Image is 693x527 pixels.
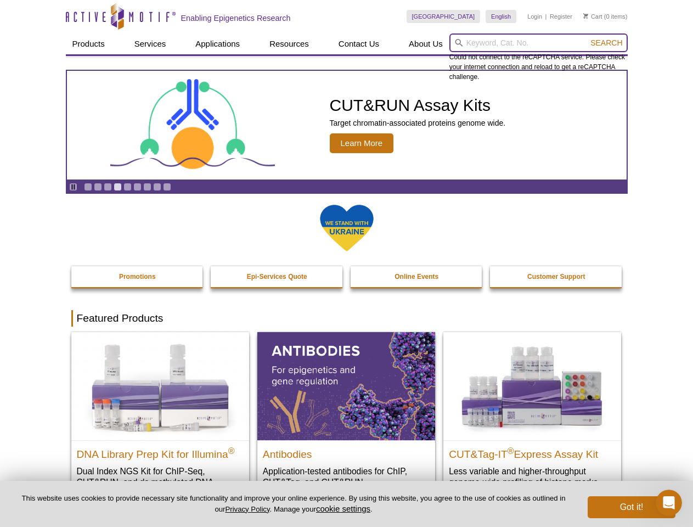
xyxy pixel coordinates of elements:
[263,33,315,54] a: Resources
[77,444,244,460] h2: DNA Library Prep Kit for Illumina
[181,13,291,23] h2: Enabling Epigenetics Research
[583,10,628,23] li: (0 items)
[128,33,173,54] a: Services
[319,204,374,253] img: We Stand With Ukraine
[263,466,430,488] p: Application-tested antibodies for ChIP, CUT&Tag, and CUT&RUN.
[490,266,623,287] a: Customer Support
[94,183,102,191] a: Go to slide 2
[443,332,621,498] a: CUT&Tag-IT® Express Assay Kit CUT&Tag-IT®Express Assay Kit Less variable and higher-throughput ge...
[508,446,514,455] sup: ®
[257,332,435,498] a: All Antibodies Antibodies Application-tested antibodies for ChIP, CUT&Tag, and CUT&RUN.
[583,13,602,20] a: Cart
[71,332,249,440] img: DNA Library Prep Kit for Illumina
[449,444,616,460] h2: CUT&Tag-IT Express Assay Kit
[527,273,585,281] strong: Customer Support
[77,466,244,499] p: Dual Index NGS Kit for ChIP-Seq, CUT&RUN, and ds methylated DNA assays.
[332,33,386,54] a: Contact Us
[247,273,307,281] strong: Epi-Services Quote
[67,71,627,180] a: CUT&RUN Assay Kits CUT&RUN Assay Kits Target chromatin-associated proteins genome wide. Learn More
[449,33,628,82] div: Could not connect to the reCAPTCHA service. Please check your internet connection and reload to g...
[110,75,275,176] img: CUT&RUN Assay Kits
[153,183,161,191] a: Go to slide 8
[18,494,570,514] p: This website uses cookies to provide necessary site functionality and improve your online experie...
[407,10,481,23] a: [GEOGRAPHIC_DATA]
[225,505,269,513] a: Privacy Policy
[486,10,516,23] a: English
[104,183,112,191] a: Go to slide 3
[133,183,142,191] a: Go to slide 6
[67,71,627,180] article: CUT&RUN Assay Kits
[587,38,626,48] button: Search
[123,183,132,191] a: Go to slide 5
[449,33,628,52] input: Keyword, Cat. No.
[330,133,394,153] span: Learn More
[656,490,682,516] iframe: Intercom live chat
[449,466,616,488] p: Less variable and higher-throughput genome-wide profiling of histone marks​.
[143,183,151,191] a: Go to slide 7
[66,33,111,54] a: Products
[114,183,122,191] a: Go to slide 4
[71,310,622,327] h2: Featured Products
[84,183,92,191] a: Go to slide 1
[545,10,547,23] li: |
[163,183,171,191] a: Go to slide 9
[211,266,343,287] a: Epi-Services Quote
[71,332,249,509] a: DNA Library Prep Kit for Illumina DNA Library Prep Kit for Illumina® Dual Index NGS Kit for ChIP-...
[583,13,588,19] img: Your Cart
[330,118,506,128] p: Target chromatin-associated proteins genome wide.
[69,183,77,191] a: Toggle autoplay
[351,266,483,287] a: Online Events
[316,504,370,513] button: cookie settings
[263,444,430,460] h2: Antibodies
[443,332,621,440] img: CUT&Tag-IT® Express Assay Kit
[330,97,506,114] h2: CUT&RUN Assay Kits
[395,273,438,281] strong: Online Events
[71,266,204,287] a: Promotions
[527,13,542,20] a: Login
[189,33,246,54] a: Applications
[228,446,235,455] sup: ®
[402,33,449,54] a: About Us
[257,332,435,440] img: All Antibodies
[588,496,675,518] button: Got it!
[590,38,622,47] span: Search
[119,273,156,281] strong: Promotions
[550,13,572,20] a: Register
